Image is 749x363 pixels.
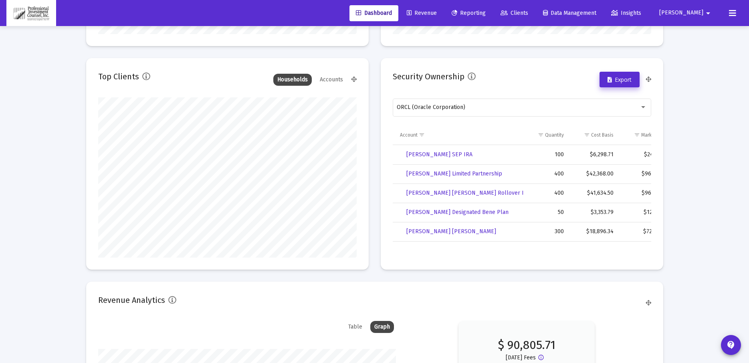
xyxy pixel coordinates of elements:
[98,70,139,83] h2: Top Clients
[400,224,503,240] a: [PERSON_NAME] [PERSON_NAME]
[619,126,677,145] td: Column Market Value
[726,340,736,350] mat-icon: contact_support
[524,145,570,164] td: 100
[356,10,392,16] span: Dashboard
[619,241,677,260] td: $241,510.00
[498,333,555,349] p: $ 90,805.71
[12,5,50,21] img: Dashboard
[273,74,312,86] div: Households
[537,5,603,21] a: Data Management
[400,185,537,201] a: [PERSON_NAME] [PERSON_NAME] Rollover IRA
[569,126,619,145] td: Column Cost Basis
[98,294,165,307] h2: Revenue Analytics
[524,126,570,145] td: Column Quantity
[569,145,619,164] td: $6,298.71
[316,74,347,86] div: Accounts
[569,164,619,184] td: $42,368.00
[591,132,614,138] div: Cost Basis
[445,5,492,21] a: Reporting
[393,126,524,145] td: Column Account
[406,170,502,177] span: [PERSON_NAME] Limited Partnership
[584,132,590,138] span: Show filter options for column 'Cost Basis'
[569,184,619,203] td: $41,634.50
[344,321,366,333] div: Table
[494,5,535,21] a: Clients
[406,209,509,216] span: [PERSON_NAME] Designated Bene Plan
[407,10,437,16] span: Revenue
[406,228,496,235] span: [PERSON_NAME] [PERSON_NAME]
[524,203,570,222] td: 50
[634,132,640,138] span: Show filter options for column 'Market Value'
[524,222,570,241] td: 300
[543,10,596,16] span: Data Management
[349,5,398,21] a: Dashboard
[400,5,443,21] a: Revenue
[400,147,479,163] a: [PERSON_NAME] SEP IRA
[406,190,531,196] span: [PERSON_NAME] [PERSON_NAME] Rollover IRA
[400,132,418,138] div: Account
[703,5,713,21] mat-icon: arrow_drop_down
[370,321,394,333] div: Graph
[619,203,677,222] td: $12,075.50
[650,5,723,21] button: [PERSON_NAME]
[569,241,619,260] td: $73,471.39
[452,10,486,16] span: Reporting
[619,184,677,203] td: $96,604.00
[506,354,536,362] p: [DATE] Fees
[393,126,651,246] div: Data grid
[397,104,465,111] span: ORCL (Oracle Corporation)
[400,166,509,182] a: [PERSON_NAME] Limited Partnership
[400,204,515,220] a: [PERSON_NAME] Designated Bene Plan
[619,222,677,241] td: $72,453.00
[605,5,648,21] a: Insights
[524,164,570,184] td: 400
[524,184,570,203] td: 400
[393,70,464,83] h2: Security Ownership
[545,132,564,138] div: Quantity
[524,241,570,260] td: 1000
[501,10,528,16] span: Clients
[619,164,677,184] td: $96,604.00
[659,10,703,16] span: [PERSON_NAME]
[538,132,544,138] span: Show filter options for column 'Quantity'
[569,222,619,241] td: $18,896.34
[406,151,472,158] span: [PERSON_NAME] SEP IRA
[419,132,425,138] span: Show filter options for column 'Account'
[600,72,640,87] button: Export
[619,145,677,164] td: $24,151.00
[611,10,641,16] span: Insights
[569,203,619,222] td: $3,353.79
